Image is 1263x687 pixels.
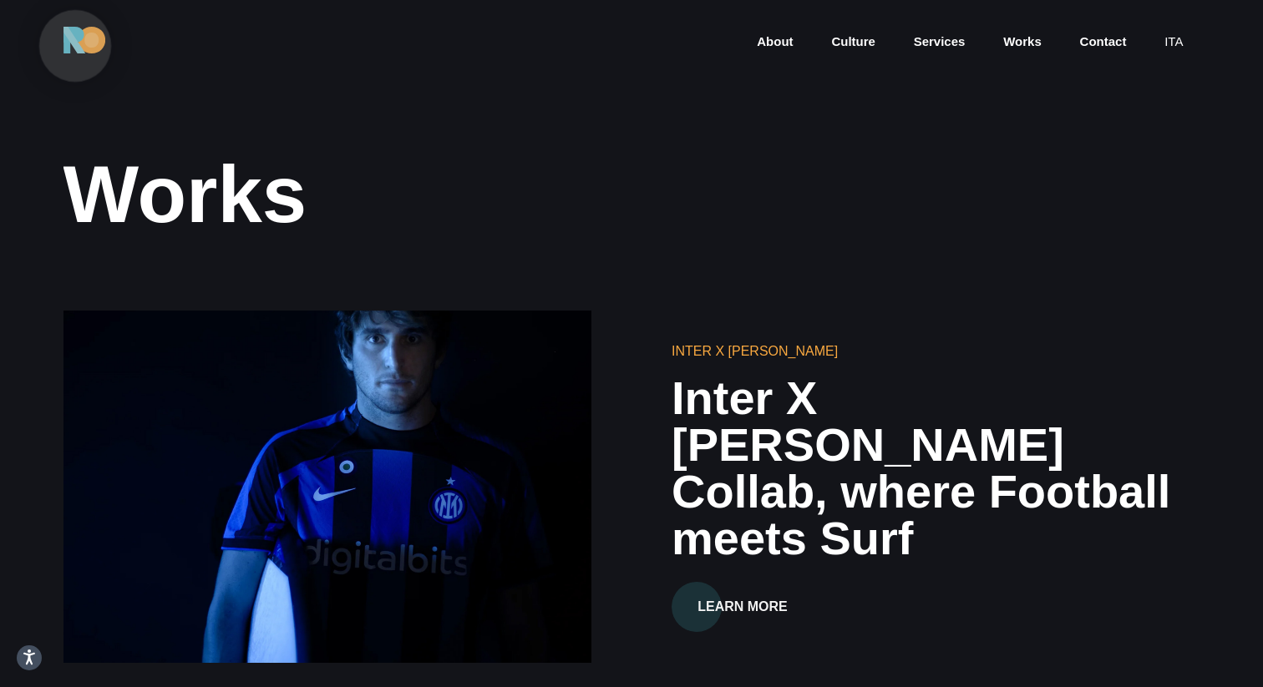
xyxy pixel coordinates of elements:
[672,582,814,632] button: Learn More
[912,33,967,52] a: Services
[829,33,877,52] a: Culture
[63,150,1200,239] div: Works
[1078,33,1129,52] a: Contact
[672,375,1200,562] h2: Inter X [PERSON_NAME] Collab, where Football meets Surf
[63,27,105,53] img: Ride On Agency
[755,33,794,52] a: About
[672,341,1200,361] h6: Inter x [PERSON_NAME]
[1002,33,1043,52] a: Works
[1163,33,1184,52] a: ita
[672,595,814,614] a: Learn More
